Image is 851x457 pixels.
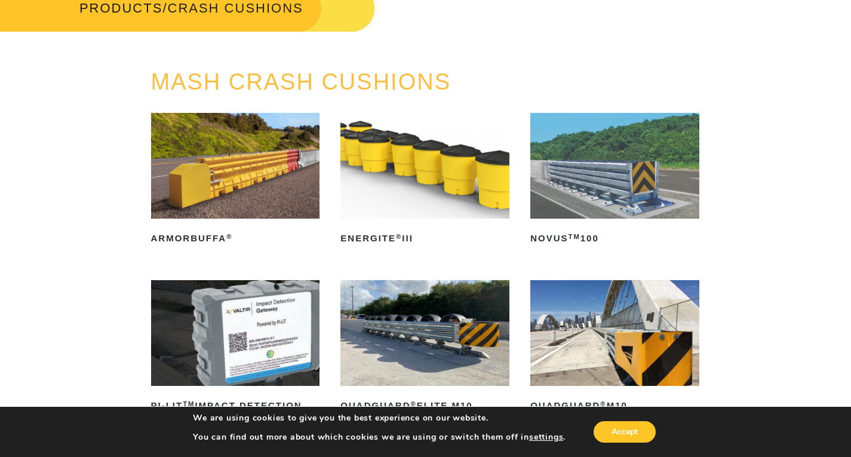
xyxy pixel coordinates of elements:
button: settings [529,432,563,443]
sup: TM [569,233,580,240]
a: PRODUCTS [79,1,162,16]
h2: ArmorBuffa [151,229,320,249]
h2: QuadGuard Elite M10 [340,397,509,416]
span: CRASH CUSHIONS [168,1,303,16]
sup: ® [396,233,402,240]
p: You can find out more about which cookies we are using or switch them off in . [193,432,566,443]
a: QuadGuard®Elite M10 [340,280,509,415]
sup: ® [226,233,232,240]
sup: TM [183,400,195,407]
a: ArmorBuffa® [151,113,320,248]
sup: ® [411,400,417,407]
p: We are using cookies to give you the best experience on our website. [193,413,566,424]
h2: NOVUS 100 [530,229,699,249]
h2: QuadGuard M10 [530,397,699,416]
h2: PI-LIT Impact Detection System [151,397,320,425]
sup: ® [600,400,606,407]
button: Accept [594,421,656,443]
a: QuadGuard®M10 [530,280,699,415]
a: MASH CRASH CUSHIONS [151,69,451,94]
h2: ENERGITE III [340,229,509,249]
a: NOVUSTM100 [530,113,699,248]
a: ENERGITE®III [340,113,509,248]
a: PI-LITTMImpact Detection System [151,280,320,425]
